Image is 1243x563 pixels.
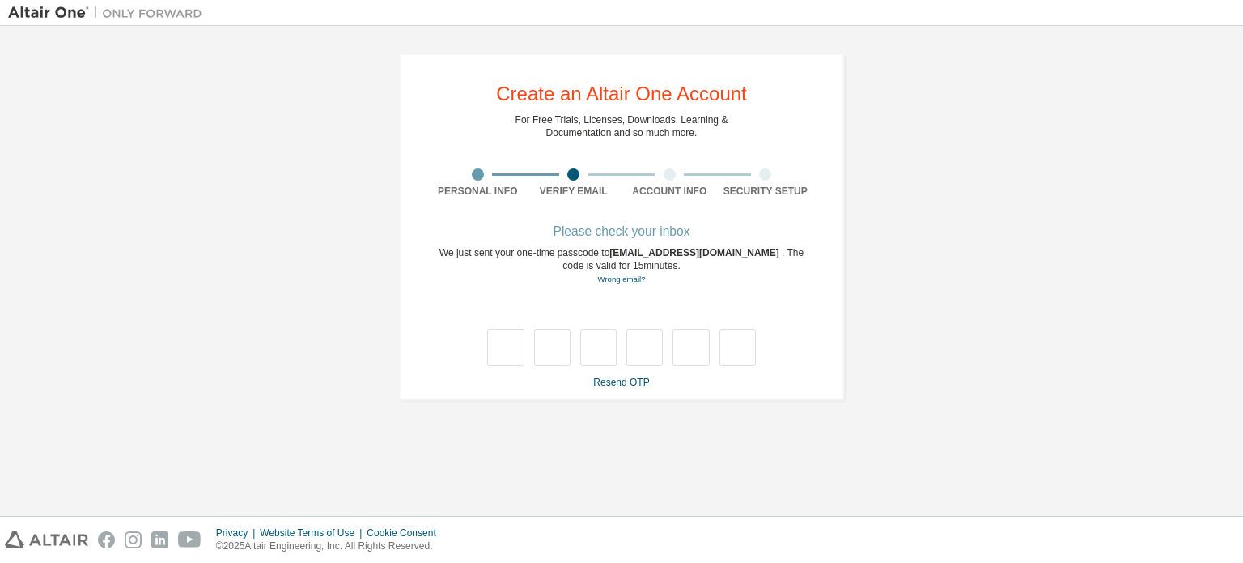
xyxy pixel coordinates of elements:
div: Create an Altair One Account [496,84,747,104]
div: Verify Email [526,185,622,198]
img: instagram.svg [125,531,142,548]
img: Altair One [8,5,210,21]
span: [EMAIL_ADDRESS][DOMAIN_NAME] [609,247,782,258]
div: Account Info [621,185,718,198]
img: facebook.svg [98,531,115,548]
div: Personal Info [430,185,526,198]
a: Go back to the registration form [597,275,645,284]
img: youtube.svg [178,531,202,548]
div: Privacy [216,527,260,540]
div: Cookie Consent [367,527,445,540]
div: Website Terms of Use [260,527,367,540]
div: For Free Trials, Licenses, Downloads, Learning & Documentation and so much more. [515,113,728,139]
div: We just sent your one-time passcode to . The code is valid for 15 minutes. [430,246,813,286]
div: Please check your inbox [430,227,813,237]
p: © 2025 Altair Engineering, Inc. All Rights Reserved. [216,540,446,553]
img: linkedin.svg [151,531,168,548]
img: altair_logo.svg [5,531,88,548]
div: Security Setup [718,185,814,198]
a: Resend OTP [593,377,649,388]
